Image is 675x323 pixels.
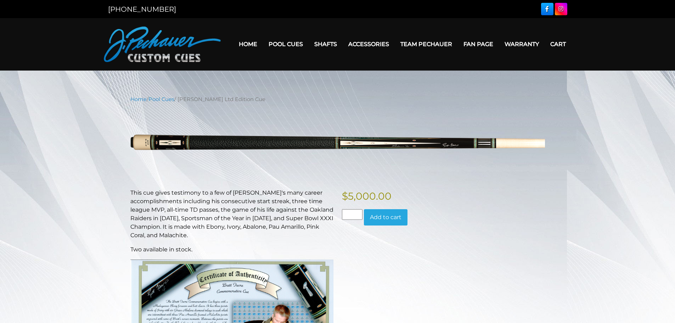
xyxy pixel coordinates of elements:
a: Fan Page [458,35,499,53]
a: Home [130,96,147,102]
p: Two available in stock. [130,245,333,254]
nav: Breadcrumb [130,95,545,103]
p: This cue gives testimony to a few of [PERSON_NAME]'s many career accomplishments including his co... [130,189,333,240]
bdi: 5,000.00 [342,190,392,202]
a: [PHONE_NUMBER] [108,5,176,13]
span: $ [342,190,348,202]
a: Home [233,35,263,53]
a: Pool Cues [148,96,174,102]
a: Shafts [309,35,343,53]
a: Cart [545,35,572,53]
button: Add to cart [364,209,407,225]
input: Product quantity [342,209,362,220]
a: Team Pechauer [395,35,458,53]
img: favre-resized.png [130,108,545,178]
a: Accessories [343,35,395,53]
a: Pool Cues [263,35,309,53]
a: Warranty [499,35,545,53]
img: Pechauer Custom Cues [104,27,221,62]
